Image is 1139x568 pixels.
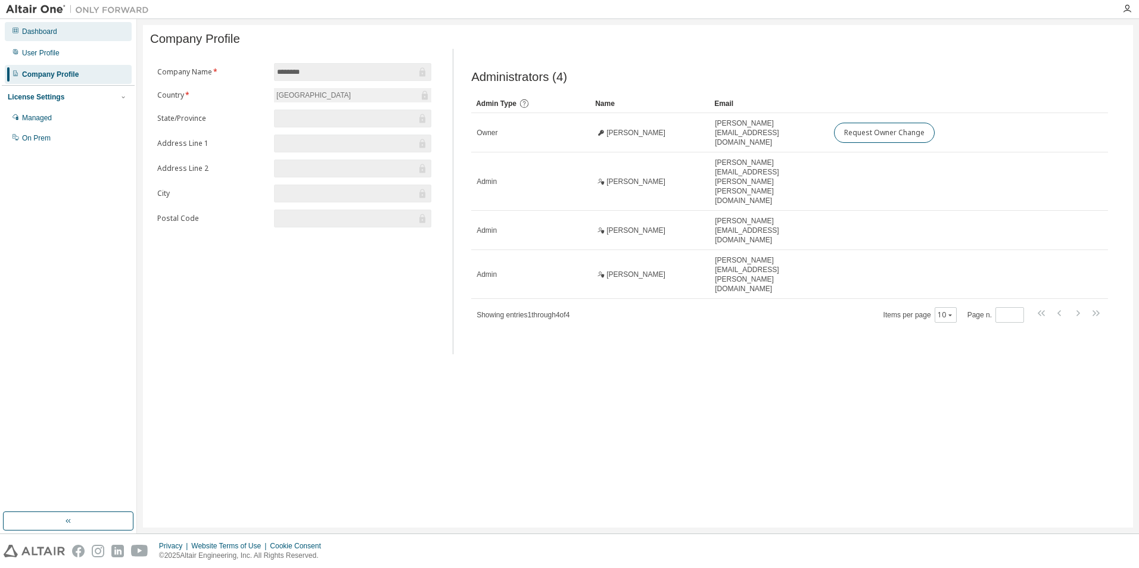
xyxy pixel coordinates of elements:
img: facebook.svg [72,545,85,557]
label: Address Line 2 [157,164,267,173]
label: Postal Code [157,214,267,223]
span: Admin Type [476,99,516,108]
span: [PERSON_NAME] [606,270,665,279]
img: instagram.svg [92,545,104,557]
div: User Profile [22,48,60,58]
span: [PERSON_NAME][EMAIL_ADDRESS][DOMAIN_NAME] [715,216,823,245]
span: [PERSON_NAME] [606,226,665,235]
div: License Settings [8,92,64,102]
div: Email [714,94,824,113]
img: linkedin.svg [111,545,124,557]
label: Address Line 1 [157,139,267,148]
div: Company Profile [22,70,79,79]
span: Admin [477,177,497,186]
span: [PERSON_NAME][EMAIL_ADDRESS][PERSON_NAME][DOMAIN_NAME] [715,255,823,294]
span: Items per page [883,307,957,323]
label: City [157,189,267,198]
span: Company Profile [150,32,240,46]
span: [PERSON_NAME] [606,128,665,138]
span: Admin [477,226,497,235]
div: [GEOGRAPHIC_DATA] [275,89,353,102]
div: Dashboard [22,27,57,36]
span: [PERSON_NAME][EMAIL_ADDRESS][DOMAIN_NAME] [715,118,823,147]
div: Managed [22,113,52,123]
span: [PERSON_NAME] [606,177,665,186]
span: Owner [477,128,497,138]
label: Country [157,90,267,100]
span: Showing entries 1 through 4 of 4 [477,311,569,319]
div: [GEOGRAPHIC_DATA] [274,88,431,102]
div: On Prem [22,133,51,143]
label: Company Name [157,67,267,77]
span: Admin [477,270,497,279]
div: Website Terms of Use [191,541,270,551]
label: State/Province [157,114,267,123]
button: Request Owner Change [834,123,935,143]
img: altair_logo.svg [4,545,65,557]
div: Name [595,94,705,113]
span: Page n. [967,307,1024,323]
div: Cookie Consent [270,541,328,551]
span: Administrators (4) [471,70,567,84]
img: Altair One [6,4,155,15]
button: 10 [938,310,954,320]
img: youtube.svg [131,545,148,557]
div: Privacy [159,541,191,551]
p: © 2025 Altair Engineering, Inc. All Rights Reserved. [159,551,328,561]
span: [PERSON_NAME][EMAIL_ADDRESS][PERSON_NAME][PERSON_NAME][DOMAIN_NAME] [715,158,823,205]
